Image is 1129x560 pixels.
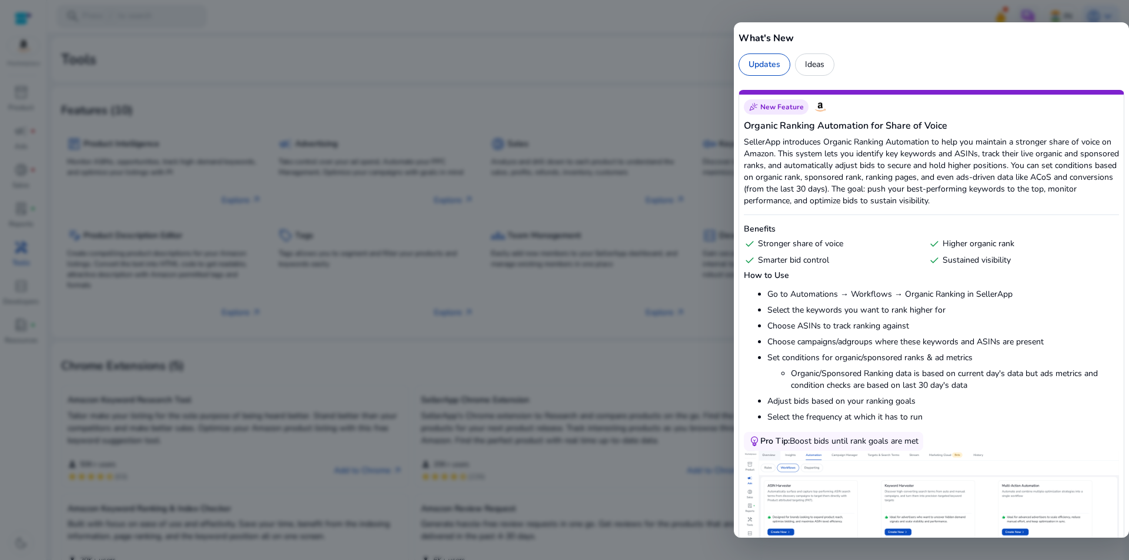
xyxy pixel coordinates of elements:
span: Pro Tip: [760,435,790,447]
div: Smarter bid control [744,254,924,266]
div: Stronger share of voice [744,238,924,250]
div: Ideas [795,53,834,76]
h6: Benefits [744,223,1119,235]
img: Amazon [813,100,827,114]
h6: How to Use [744,270,1119,281]
div: Boost bids until rank goals are met [760,435,918,447]
span: emoji_objects [749,435,760,447]
div: Higher organic rank [928,238,1108,250]
li: Set conditions for organic/sponsored ranks & ad metrics [767,352,1119,391]
li: Organic/Sponsored Ranking data is based on current day's data but ads metrics and condition check... [791,368,1119,391]
span: check [928,254,940,266]
span: celebration [749,102,758,112]
h5: What's New [739,31,1124,45]
span: check [744,238,756,250]
p: SellerApp introduces Organic Ranking Automation to help you maintain a stronger share of voice on... [744,136,1119,207]
span: check [744,254,756,266]
li: Select the keywords you want to rank higher for [767,304,1119,316]
li: Choose campaigns/adgroups where these keywords and ASINs are present [767,336,1119,348]
span: New Feature [760,102,804,112]
li: Adjust bids based on your ranking goals [767,395,1119,407]
span: check [928,238,940,250]
li: Choose ASINs to track ranking against [767,320,1119,332]
li: Select the frequency at which it has to run [767,411,1119,423]
h5: Organic Ranking Automation for Share of Voice [744,119,1119,133]
div: Updates [739,53,790,76]
div: Sustained visibility [928,254,1108,266]
li: Go to Automations → Workflows → Organic Ranking in SellerApp [767,289,1119,300]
